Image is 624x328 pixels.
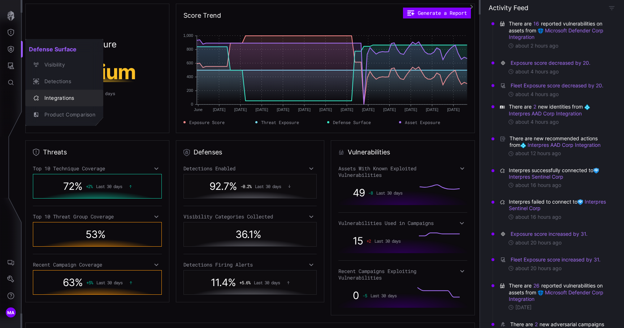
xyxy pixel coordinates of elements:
div: Product Comparison [41,110,95,119]
div: Integrations [41,94,95,103]
div: Detections [41,77,95,86]
h2: Defense Surface [25,42,103,56]
button: Visibility [25,56,103,73]
div: Visibility [41,60,95,69]
button: Integrations [25,90,103,106]
button: Product Comparison [25,106,103,123]
button: Detections [25,73,103,90]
